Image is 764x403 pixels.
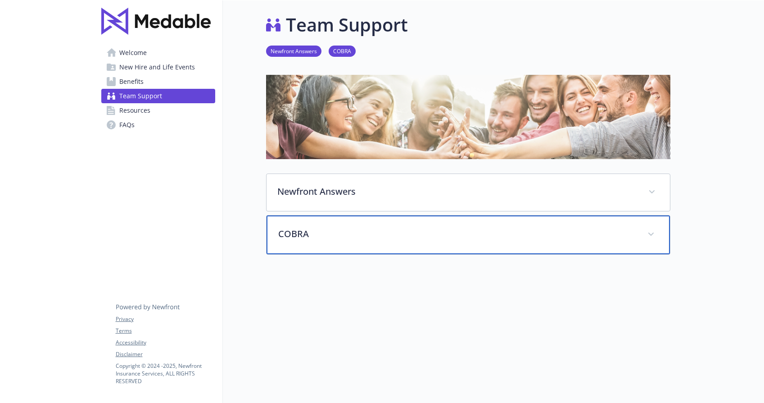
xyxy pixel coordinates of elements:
div: Newfront Answers [267,174,670,211]
a: Team Support [101,89,215,103]
a: Disclaimer [116,350,215,358]
a: Terms [116,327,215,335]
p: Copyright © 2024 - 2025 , Newfront Insurance Services, ALL RIGHTS RESERVED [116,362,215,385]
a: New Hire and Life Events [101,60,215,74]
h1: Team Support [286,11,408,38]
span: Welcome [119,46,147,60]
div: COBRA [267,215,670,254]
p: Newfront Answers [277,185,637,198]
a: Resources [101,103,215,118]
a: Welcome [101,46,215,60]
img: team support page banner [266,75,670,159]
a: Accessibility [116,339,215,347]
a: Newfront Answers [266,46,321,55]
span: Team Support [119,89,162,103]
a: Benefits [101,74,215,89]
a: COBRA [329,46,356,55]
span: Resources [119,103,150,118]
span: FAQs [119,118,135,132]
a: Privacy [116,315,215,323]
p: COBRA [278,227,637,241]
a: FAQs [101,118,215,132]
span: Benefits [119,74,144,89]
span: New Hire and Life Events [119,60,195,74]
